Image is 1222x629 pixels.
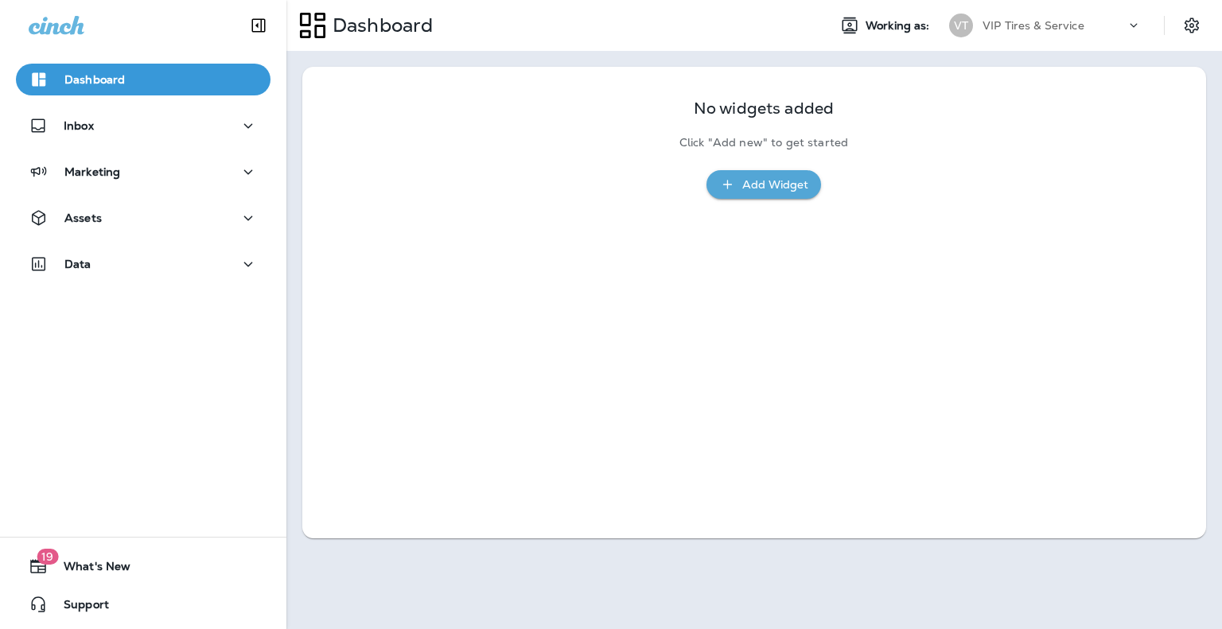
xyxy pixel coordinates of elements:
p: Inbox [64,119,94,132]
button: Marketing [16,156,270,188]
p: No widgets added [694,102,834,115]
button: Inbox [16,110,270,142]
p: Dashboard [326,14,433,37]
button: Assets [16,202,270,234]
button: Support [16,588,270,620]
p: Data [64,258,91,270]
div: VT [949,14,973,37]
button: 19What's New [16,550,270,582]
p: Assets [64,212,102,224]
span: Working as: [866,19,933,33]
div: Add Widget [742,175,808,195]
button: Settings [1177,11,1206,40]
p: Click "Add new" to get started [679,136,848,149]
button: Add Widget [706,170,821,200]
p: Marketing [64,165,120,178]
span: Support [48,598,109,617]
p: Dashboard [64,73,125,86]
button: Data [16,248,270,280]
button: Collapse Sidebar [236,10,281,41]
p: VIP Tires & Service [983,19,1084,32]
span: What's New [48,560,130,579]
span: 19 [37,549,58,565]
button: Dashboard [16,64,270,95]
